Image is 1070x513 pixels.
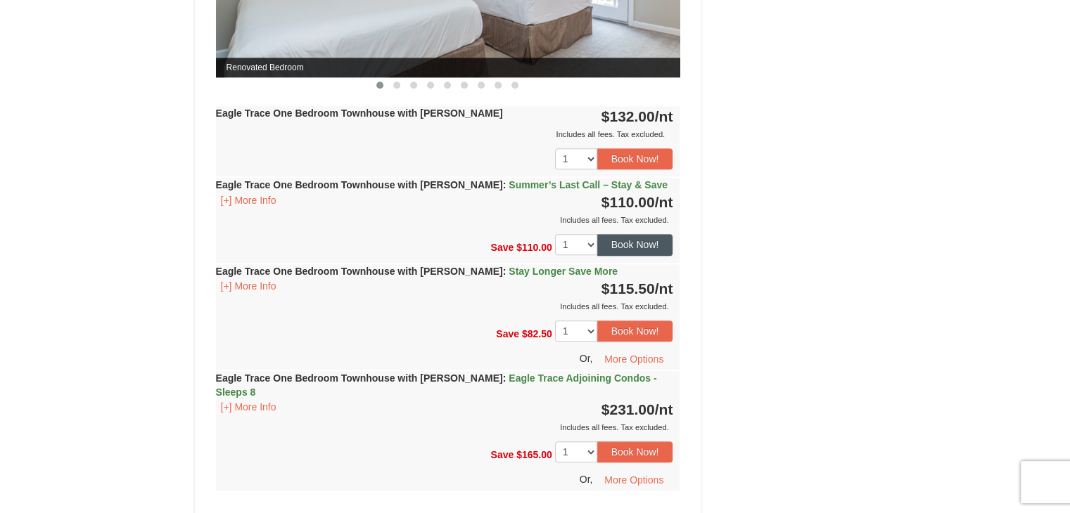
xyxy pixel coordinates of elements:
[490,242,514,253] span: Save
[216,266,618,277] strong: Eagle Trace One Bedroom Townhouse with [PERSON_NAME]
[496,327,519,339] span: Save
[655,108,673,124] span: /nt
[601,280,655,297] span: $115.50
[503,179,507,190] span: :
[216,399,281,415] button: [+] More Info
[509,179,668,190] span: Summer’s Last Call – Stay & Save
[522,327,552,339] span: $82.50
[216,372,657,398] strong: Eagle Trace One Bedroom Townhouse with [PERSON_NAME]
[503,372,507,384] span: :
[216,420,673,434] div: Includes all fees. Tax excluded.
[580,474,593,485] span: Or,
[595,469,673,491] button: More Options
[216,278,281,294] button: [+] More Info
[601,401,655,417] span: $231.00
[216,372,657,398] span: Eagle Trace Adjoining Condos - Sleeps 8
[216,299,673,313] div: Includes all fees. Tax excluded.
[597,148,673,169] button: Book Now!
[597,234,673,255] button: Book Now!
[595,349,673,370] button: More Options
[655,280,673,297] span: /nt
[655,401,673,417] span: /nt
[601,108,673,124] strong: $132.00
[516,242,552,253] span: $110.00
[503,266,507,277] span: :
[216,108,503,119] strong: Eagle Trace One Bedroom Townhouse with [PERSON_NAME]
[490,449,514,460] span: Save
[597,441,673,462] button: Book Now!
[216,193,281,208] button: [+] More Info
[516,449,552,460] span: $165.00
[216,179,668,190] strong: Eagle Trace One Bedroom Townhouse with [PERSON_NAME]
[216,58,680,77] span: Renovated Bedroom
[509,266,618,277] span: Stay Longer Save More
[655,194,673,210] span: /nt
[597,320,673,342] button: Book Now!
[601,194,655,210] span: $110.00
[216,127,673,141] div: Includes all fees. Tax excluded.
[580,353,593,364] span: Or,
[216,213,673,227] div: Includes all fees. Tax excluded.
